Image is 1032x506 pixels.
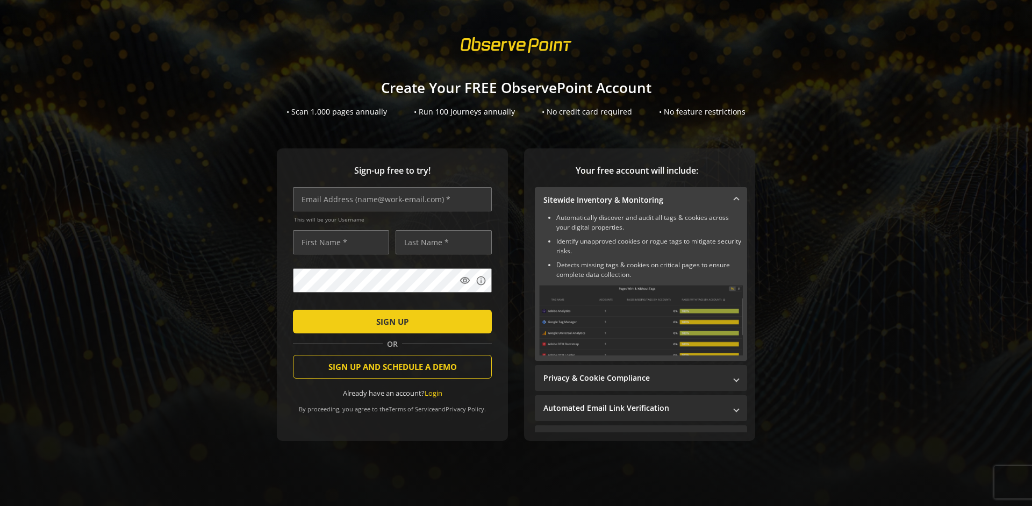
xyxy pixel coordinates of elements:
[535,425,747,451] mat-expansion-panel-header: Performance Monitoring with Web Vitals
[535,187,747,213] mat-expansion-panel-header: Sitewide Inventory & Monitoring
[414,106,515,117] div: • Run 100 Journeys annually
[543,403,726,414] mat-panel-title: Automated Email Link Verification
[328,357,457,376] span: SIGN UP AND SCHEDULE A DEMO
[535,213,747,361] div: Sitewide Inventory & Monitoring
[425,388,442,398] a: Login
[542,106,632,117] div: • No credit card required
[293,355,492,379] button: SIGN UP AND SCHEDULE A DEMO
[293,388,492,398] div: Already have an account?
[556,260,743,280] li: Detects missing tags & cookies on critical pages to ensure complete data collection.
[293,398,492,413] div: By proceeding, you agree to the and .
[535,365,747,391] mat-expansion-panel-header: Privacy & Cookie Compliance
[293,230,389,254] input: First Name *
[293,165,492,177] span: Sign-up free to try!
[556,213,743,232] li: Automatically discover and audit all tags & cookies across your digital properties.
[476,275,486,286] mat-icon: info
[556,237,743,256] li: Identify unapproved cookies or rogue tags to mitigate security risks.
[383,339,402,350] span: OR
[535,395,747,421] mat-expansion-panel-header: Automated Email Link Verification
[659,106,746,117] div: • No feature restrictions
[389,405,435,413] a: Terms of Service
[396,230,492,254] input: Last Name *
[535,165,739,177] span: Your free account will include:
[293,187,492,211] input: Email Address (name@work-email.com) *
[543,195,726,205] mat-panel-title: Sitewide Inventory & Monitoring
[286,106,387,117] div: • Scan 1,000 pages annually
[293,310,492,333] button: SIGN UP
[294,216,492,223] span: This will be your Username
[539,285,743,355] img: Sitewide Inventory & Monitoring
[460,275,470,286] mat-icon: visibility
[376,312,408,331] span: SIGN UP
[543,373,726,383] mat-panel-title: Privacy & Cookie Compliance
[446,405,484,413] a: Privacy Policy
